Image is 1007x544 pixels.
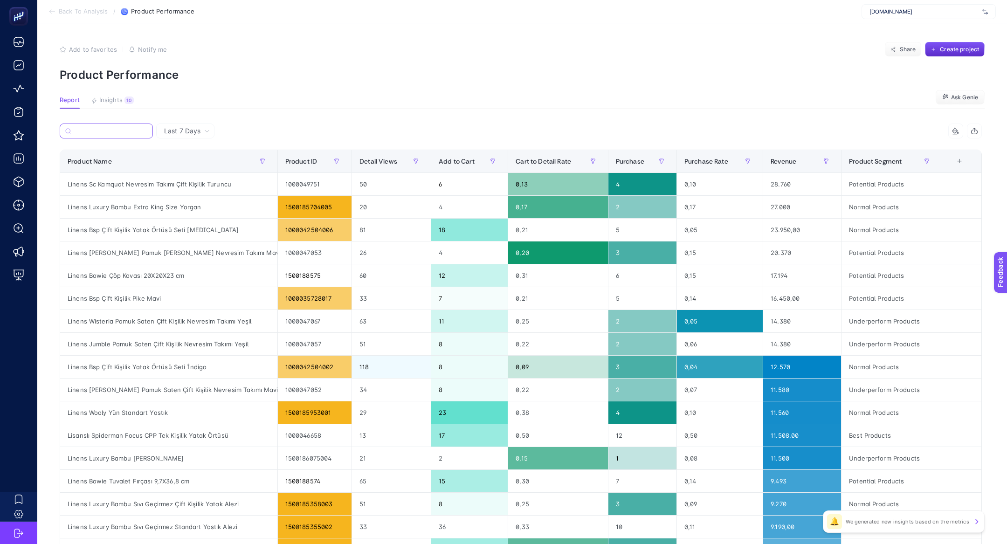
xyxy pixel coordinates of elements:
[508,173,607,195] div: 0,13
[763,470,841,492] div: 9.493
[982,7,988,16] img: svg%3e
[849,158,902,165] span: Product Segment
[352,401,431,424] div: 29
[677,173,763,195] div: 0,10
[841,219,942,241] div: Normal Products
[677,470,763,492] div: 0,14
[677,241,763,264] div: 0,15
[508,241,607,264] div: 0,20
[608,401,676,424] div: 4
[60,219,277,241] div: Linens Bsp Çift Kişilik Yatak Örtüsü Seti [MEDICAL_DATA]
[60,379,277,401] div: Linens [PERSON_NAME] Pamuk Saten Çift Kişilik Nevresim Takımı Mavi
[431,241,508,264] div: 4
[431,493,508,515] div: 8
[841,493,942,515] div: Normal Products
[763,264,841,287] div: 17.194
[431,264,508,287] div: 12
[60,424,277,447] div: Lisanslı Spiderman Focus CPP Tek Kişilik Yatak Örtüsü
[763,333,841,355] div: 14.380
[60,310,277,332] div: Linens Wisteria Pamuk Saten Çift Kişilik Nevresim Takımı Yeşil
[608,196,676,218] div: 2
[508,219,607,241] div: 0,21
[677,493,763,515] div: 0,09
[352,241,431,264] div: 26
[936,90,985,105] button: Ask Genie
[677,379,763,401] div: 0,07
[164,126,200,136] span: Last 7 Days
[278,333,352,355] div: 1000047057
[841,196,942,218] div: Normal Products
[278,447,352,469] div: 1500186075004
[841,356,942,378] div: Normal Products
[608,356,676,378] div: 3
[608,447,676,469] div: 1
[763,241,841,264] div: 20.370
[352,333,431,355] div: 51
[677,516,763,538] div: 0,11
[60,264,277,287] div: Linens Bowie Çöp Kovası 20X20X23 cm
[508,310,607,332] div: 0,25
[60,46,117,53] button: Add to favorites
[352,356,431,378] div: 118
[940,46,979,53] span: Create project
[508,196,607,218] div: 0,17
[841,333,942,355] div: Underperform Products
[841,401,942,424] div: Normal Products
[431,173,508,195] div: 6
[278,424,352,447] div: 1000046658
[677,333,763,355] div: 0,06
[278,356,352,378] div: 1000042504002
[508,401,607,424] div: 0,38
[608,379,676,401] div: 2
[6,3,35,10] span: Feedback
[608,264,676,287] div: 6
[885,42,921,57] button: Share
[508,493,607,515] div: 0,25
[431,196,508,218] div: 4
[763,493,841,515] div: 9.270
[508,287,607,310] div: 0,21
[516,158,571,165] span: Cart to Detail Rate
[508,424,607,447] div: 0,50
[60,196,277,218] div: Linens Luxury Bambu Extra King Size Yorgan
[439,158,475,165] span: Add to Cart
[677,447,763,469] div: 0,08
[278,493,352,515] div: 1500185358003
[138,46,167,53] span: Notify me
[925,42,985,57] button: Create project
[431,424,508,447] div: 17
[431,333,508,355] div: 8
[352,493,431,515] div: 51
[278,310,352,332] div: 1000047067
[508,516,607,538] div: 0,33
[60,287,277,310] div: Linens Bsp Çift Kişilik Pike Mavi
[677,424,763,447] div: 0,50
[677,310,763,332] div: 0,05
[278,401,352,424] div: 1500185953001
[129,46,167,53] button: Notify me
[278,173,352,195] div: 1000049751
[608,219,676,241] div: 5
[75,128,147,135] input: Search
[69,46,117,53] span: Add to favorites
[431,447,508,469] div: 2
[950,158,957,178] div: 9 items selected
[841,287,942,310] div: Potential Products
[608,470,676,492] div: 7
[684,158,728,165] span: Purchase Rate
[677,264,763,287] div: 0,15
[677,356,763,378] div: 0,04
[508,356,607,378] div: 0,09
[431,219,508,241] div: 18
[278,196,352,218] div: 1500185704005
[608,516,676,538] div: 10
[677,287,763,310] div: 0,14
[431,401,508,424] div: 23
[352,447,431,469] div: 21
[352,173,431,195] div: 50
[508,379,607,401] div: 0,22
[60,68,985,82] p: Product Performance
[608,287,676,310] div: 5
[60,516,277,538] div: Linens Luxury Bambu Sıvı Geçirmez Standart Yastık Alezi
[60,333,277,355] div: Linens Jumble Pamuk Saten Çift Kişilik Nevresim Takımı Yeşil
